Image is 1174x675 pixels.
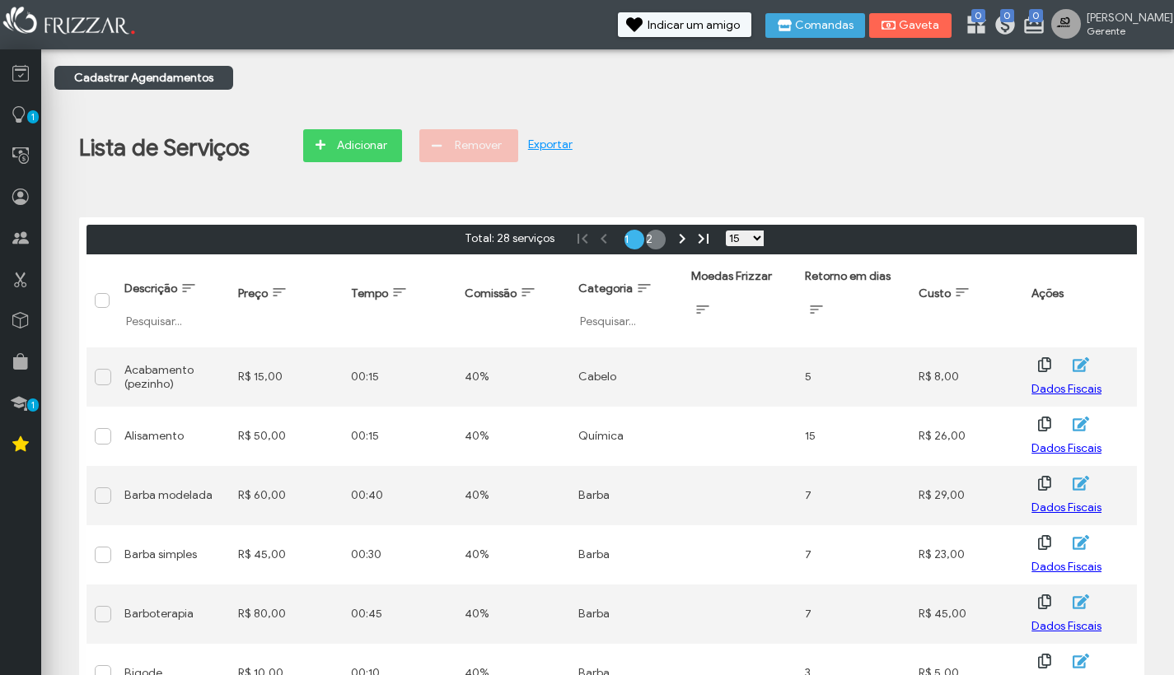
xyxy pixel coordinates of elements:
[351,488,448,502] div: 00:40
[919,547,1016,561] div: R$ 23,00
[87,225,1137,254] div: Paginação
[124,313,222,329] input: Pesquisar...
[343,254,456,347] th: Tempo: activate to sort column ascending
[899,20,940,31] span: Gaveta
[1031,377,1102,402] button: Dados Fiscais
[1023,254,1137,347] th: Ações
[351,607,448,621] div: 00:45
[624,230,644,249] a: Page 1
[1066,530,1091,555] button: ui-button
[1031,436,1102,461] button: Dados Fiscais
[303,129,402,162] button: Adicionar
[460,230,559,247] span: Total: 28 serviços
[805,429,902,443] div: 15
[1031,530,1056,555] button: ui-button
[797,254,910,347] th: Retorno em dias: activate to sort column ascending
[1031,649,1056,673] button: ui-button
[805,547,902,561] div: 7
[27,398,39,412] span: 1
[805,269,891,283] span: Retorno em dias
[570,584,684,644] td: Barba
[1043,471,1045,496] span: ui-button
[1031,496,1102,520] button: Dados Fiscais
[1066,471,1091,496] button: ui-button
[1031,286,1064,300] span: Ações
[1031,412,1056,436] button: ui-button
[648,20,740,31] span: Indicar um amigo
[919,429,1016,443] div: R$ 26,00
[465,429,562,443] div: 40%
[694,229,713,249] a: Última página
[1078,649,1079,673] span: ui-button
[1031,471,1056,496] button: ui-button
[124,488,222,502] div: Barba modelada
[1043,530,1045,555] span: ui-button
[124,363,222,391] div: Acabamento (pezinho)
[1078,352,1079,377] span: ui-button
[919,607,1016,621] div: R$ 45,00
[570,407,684,466] td: Química
[795,20,854,31] span: Comandas
[965,13,981,40] a: 0
[971,9,985,22] span: 0
[79,133,250,162] h1: Lista de Serviços
[805,607,902,621] div: 7
[238,286,268,300] span: Preço
[1043,412,1045,436] span: ui-button
[351,286,388,300] span: Tempo
[351,547,448,561] div: 00:30
[351,370,448,384] div: 00:15
[618,12,751,37] button: Indicar um amigo
[465,488,562,502] div: 40%
[919,488,1016,502] div: R$ 29,00
[1087,25,1161,37] span: Gerente
[238,429,335,443] div: R$ 50,00
[1031,352,1056,377] button: ui-button
[238,607,335,621] div: R$ 80,00
[869,13,952,38] button: Gaveta
[570,466,684,525] td: Barba
[919,286,951,300] span: Custo
[96,294,107,305] div: Selecionar tudo
[124,607,222,621] div: Barboterapia
[919,370,1016,384] div: R$ 8,00
[691,269,772,283] span: Moedas Frizzar
[238,547,335,561] div: R$ 45,00
[238,488,335,502] div: R$ 60,00
[27,110,39,123] span: 1
[578,313,676,329] input: Pesquisar...
[1043,589,1045,614] span: ui-button
[805,488,902,502] div: 7
[765,13,865,38] button: Comandas
[124,429,222,443] div: Alisamento
[1031,614,1102,639] button: Dados Fiscais
[456,254,570,347] th: Comissão: activate to sort column ascending
[1043,649,1045,673] span: ui-button
[1078,471,1079,496] span: ui-button
[333,133,391,158] span: Adicionar
[1078,530,1079,555] span: ui-button
[1087,11,1161,25] span: [PERSON_NAME]
[238,370,335,384] div: R$ 15,00
[994,13,1010,40] a: 0
[1043,352,1045,377] span: ui-button
[528,137,573,151] a: Exportar
[578,282,633,296] span: Categoria
[54,66,233,90] a: Cadastrar Agendamentos
[1022,13,1039,40] a: 0
[683,254,797,347] th: Moedas Frizzar: activate to sort column ascending
[465,607,562,621] div: 40%
[570,347,684,407] td: Cabelo
[1066,412,1091,436] button: ui-button
[230,254,344,347] th: Preço: activate to sort column ascending
[1078,589,1079,614] span: ui-button
[1031,555,1102,580] button: Dados Fiscais
[1078,412,1079,436] span: ui-button
[570,525,684,584] td: Barba
[465,370,562,384] div: 40%
[465,547,562,561] div: 40%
